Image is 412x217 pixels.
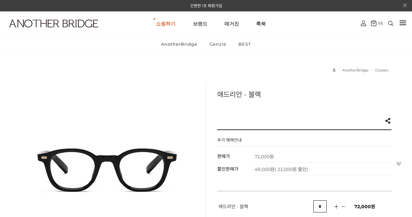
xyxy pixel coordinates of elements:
strong: 72,000원 [255,154,274,160]
a: Genzie [204,36,232,53]
a: 홈 [333,68,336,72]
span: ( 23,000원 할인) [275,166,308,172]
a: Glasses [375,68,388,72]
a: BEST [233,36,256,53]
span: 할인판매가 [217,166,238,172]
span: (0) [376,21,383,25]
img: 수량증가 [331,203,341,210]
a: 룩북 [256,12,266,35]
img: cart [371,21,376,26]
a: (0) [371,21,383,26]
img: 수량감소 [339,204,348,209]
a: AnotherBridge [342,68,369,72]
img: logo [9,20,98,27]
span: 49,000원 [255,166,308,172]
a: 브랜드 [193,12,207,35]
a: 간편한 1초 회원가입 [190,3,222,8]
h4: 추가 혜택안내 [217,137,242,146]
a: 쇼핑하기 [156,12,176,35]
img: search [388,21,393,26]
span: 판매가 [217,153,230,159]
h3: 애드리언 - 블랙 [217,89,391,99]
a: logo [3,20,65,43]
img: cart [361,21,366,26]
a: 매거진 [224,12,239,35]
a: AnotherBridge [156,36,203,53]
span: 72,000원 [354,204,375,209]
